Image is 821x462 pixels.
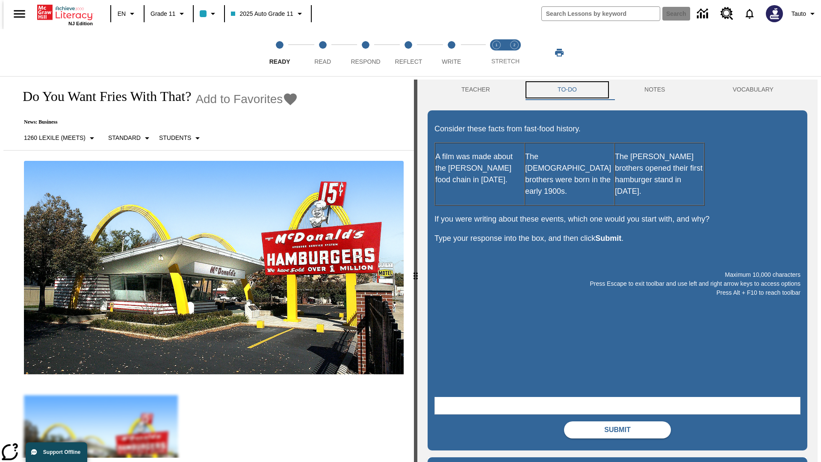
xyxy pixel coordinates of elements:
[495,43,497,47] text: 1
[341,29,390,76] button: Respond step 3 of 5
[227,6,308,21] button: Class: 2025 Auto Grade 11, Select your class
[434,288,800,297] p: Press Alt + F10 to reach toolbar
[434,279,800,288] p: Press Escape to exit toolbar and use left and right arrow keys to access options
[715,2,738,25] a: Resource Center, Will open in new tab
[788,6,821,21] button: Profile/Settings
[159,133,191,142] p: Students
[435,151,524,186] p: A film was made about the [PERSON_NAME] food chain in [DATE].
[3,7,125,15] body: Maximum 10,000 characters Press Escape to exit toolbar and use left and right arrow keys to acces...
[147,6,190,21] button: Grade: Grade 11, Select a grade
[24,161,404,375] img: One of the first McDonald's stores, with the iconic red sign and golden arches.
[595,234,621,243] strong: Submit
[14,119,298,125] p: News: Business
[428,80,524,100] button: Teacher
[427,29,476,76] button: Write step 5 of 5
[442,58,461,65] span: Write
[255,29,304,76] button: Ready step 1 of 5
[395,58,422,65] span: Reflect
[108,133,141,142] p: Standard
[196,6,221,21] button: Class color is light blue. Change class color
[434,233,800,244] p: Type your response into the box, and then click .
[434,270,800,279] p: Maximum 10,000 characters
[542,7,660,21] input: search field
[26,442,87,462] button: Support Offline
[3,80,414,458] div: reading
[37,3,93,26] div: Home
[351,58,380,65] span: Respond
[43,449,80,455] span: Support Offline
[384,29,433,76] button: Reflect step 4 of 5
[434,213,800,225] p: If you were writing about these events, which one would you start with, and why?
[151,9,175,18] span: Grade 11
[615,151,704,197] p: The [PERSON_NAME] brothers opened their first hamburger stand in [DATE].
[546,45,573,60] button: Print
[105,130,156,146] button: Scaffolds, Standard
[314,58,331,65] span: Read
[513,43,515,47] text: 2
[611,80,699,100] button: NOTES
[195,92,283,106] span: Add to Favorites
[68,21,93,26] span: NJ Edition
[428,80,807,100] div: Instructional Panel Tabs
[24,133,86,142] p: 1260 Lexile (Meets)
[14,89,191,104] h1: Do You Want Fries With That?
[231,9,293,18] span: 2025 Auto Grade 11
[699,80,807,100] button: VOCABULARY
[766,5,783,22] img: Avatar
[414,80,417,462] div: Press Enter or Spacebar and then press right and left arrow keys to move the slider
[417,80,818,462] div: activity
[692,2,715,26] a: Data Center
[118,9,126,18] span: EN
[502,29,527,76] button: Stretch Respond step 2 of 2
[434,123,800,135] p: Consider these facts from fast-food history.
[525,151,614,197] p: The [DEMOGRAPHIC_DATA] brothers were born in the early 1900s.
[21,130,100,146] button: Select Lexile, 1260 Lexile (Meets)
[761,3,788,25] button: Select a new avatar
[791,9,806,18] span: Tauto
[491,58,520,65] span: STRETCH
[738,3,761,25] a: Notifications
[269,58,290,65] span: Ready
[564,421,671,438] button: Submit
[156,130,206,146] button: Select Student
[114,6,141,21] button: Language: EN, Select a language
[484,29,509,76] button: Stretch Read step 1 of 2
[7,1,32,27] button: Open side menu
[524,80,611,100] button: TO-DO
[195,92,298,107] button: Add to Favorites - Do You Want Fries With That?
[298,29,347,76] button: Read step 2 of 5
